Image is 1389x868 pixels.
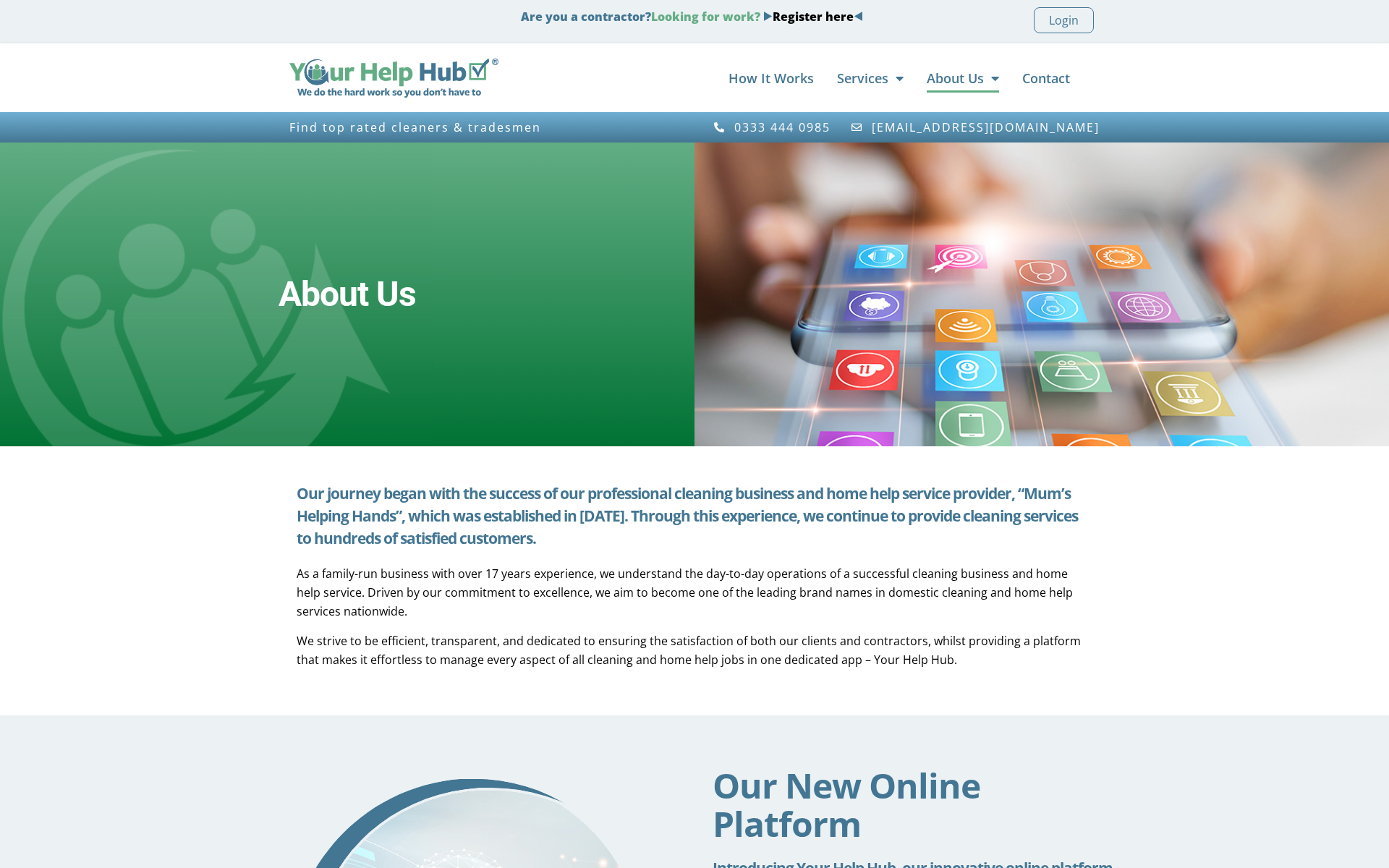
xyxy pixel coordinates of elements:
[521,9,863,25] strong: Are you a contractor?
[297,631,1092,669] p: We strive to be efficient, transparent, and dedicated to ensuring the satisfaction of both our cl...
[927,64,999,93] a: About Us
[297,564,1092,621] p: As a family-run business with over 17 years experience, we understand the day-to-day operations o...
[713,766,1121,843] h2: Our New Online Platform
[763,12,773,21] img: Blue Arrow - Right
[713,121,831,134] a: 0333 444 0985
[289,59,498,98] img: Your Help Hub Wide Logo
[513,64,1070,93] nav: Menu
[854,12,863,21] img: Blue Arrow - Left
[289,121,687,134] h3: Find top rated cleaners & tradesmen
[279,273,416,315] h2: About Us
[773,9,854,25] a: Register here
[651,9,760,25] span: Looking for work?
[731,121,831,134] span: 0333 444 0985
[837,64,904,93] a: Services
[1034,7,1094,33] a: Login
[729,64,814,93] a: How It Works
[868,121,1100,134] span: [EMAIL_ADDRESS][DOMAIN_NAME]
[1049,11,1079,30] span: Login
[297,482,1092,550] h5: Our journey began with the success of our professional cleaning business and home help service pr...
[1022,64,1070,93] a: Contact
[851,121,1100,134] a: [EMAIL_ADDRESS][DOMAIN_NAME]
